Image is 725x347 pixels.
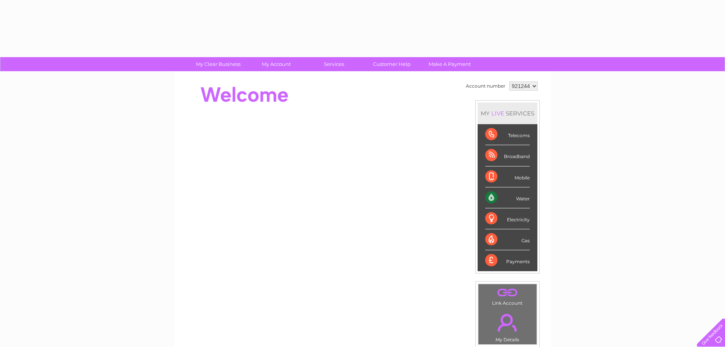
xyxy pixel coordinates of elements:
[303,57,365,71] a: Services
[245,57,308,71] a: My Account
[485,187,530,208] div: Water
[464,80,507,93] td: Account number
[490,110,506,117] div: LIVE
[478,307,537,345] td: My Details
[187,57,250,71] a: My Clear Business
[485,250,530,271] div: Payments
[418,57,481,71] a: Make A Payment
[360,57,423,71] a: Customer Help
[485,208,530,229] div: Electricity
[478,102,537,124] div: MY SERVICES
[485,145,530,166] div: Broadband
[478,284,537,308] td: Link Account
[485,124,530,145] div: Telecoms
[485,229,530,250] div: Gas
[480,309,535,336] a: .
[485,166,530,187] div: Mobile
[480,286,535,299] a: .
